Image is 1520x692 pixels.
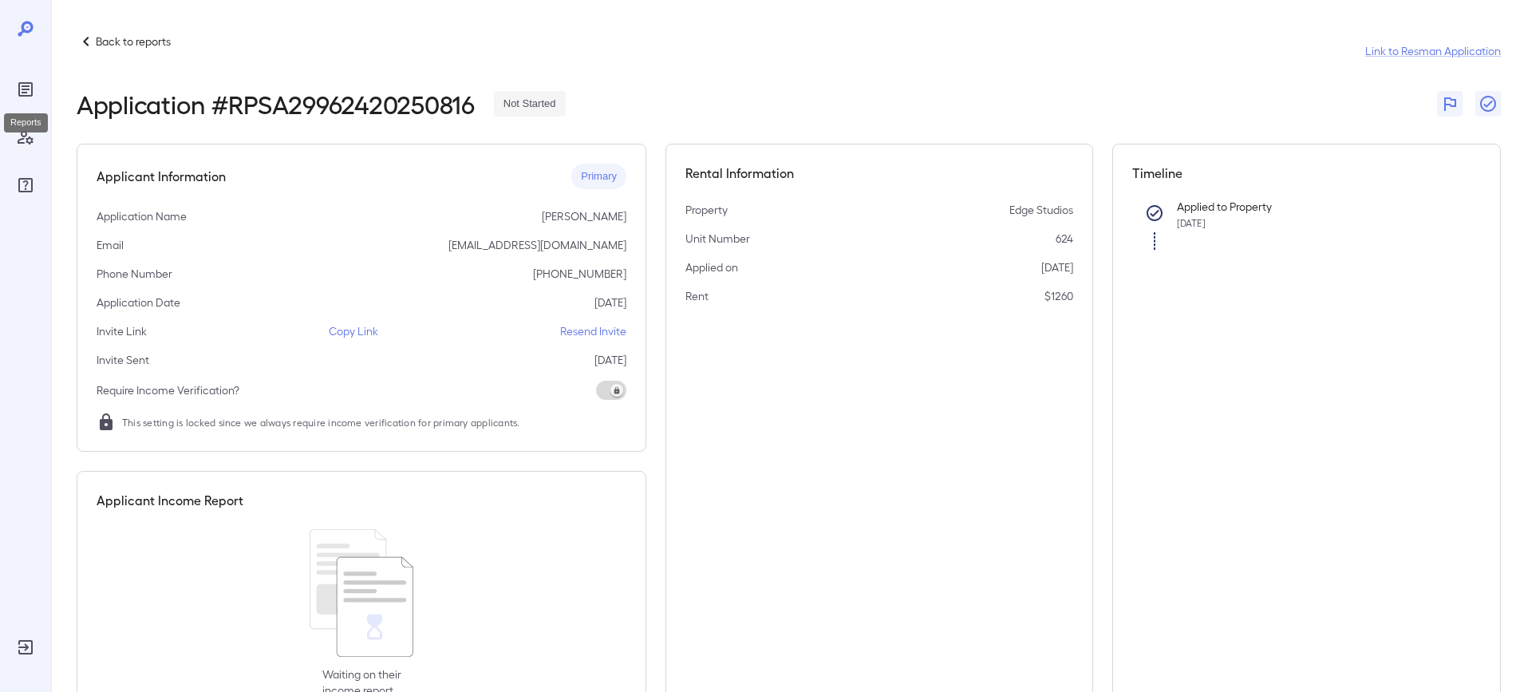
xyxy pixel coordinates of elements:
[4,113,48,132] div: Reports
[329,323,378,339] p: Copy Link
[1056,231,1073,247] p: 624
[494,97,566,112] span: Not Started
[13,125,38,150] div: Manage Users
[97,382,239,398] p: Require Income Verification?
[97,208,187,224] p: Application Name
[1009,202,1073,218] p: Edge Studios
[13,77,38,102] div: Reports
[96,34,171,49] p: Back to reports
[1177,217,1206,228] span: [DATE]
[533,266,626,282] p: [PHONE_NUMBER]
[560,323,626,339] p: Resend Invite
[1132,164,1482,183] h5: Timeline
[77,89,475,118] h2: Application # RPSA29962420250816
[1041,259,1073,275] p: [DATE]
[685,259,738,275] p: Applied on
[97,167,226,186] h5: Applicant Information
[97,323,147,339] p: Invite Link
[97,266,172,282] p: Phone Number
[97,295,180,310] p: Application Date
[685,202,728,218] p: Property
[13,172,38,198] div: FAQ
[1365,43,1501,59] a: Link to Resman Application
[97,237,124,253] p: Email
[685,164,1073,183] h5: Rental Information
[97,491,243,510] h5: Applicant Income Report
[594,295,626,310] p: [DATE]
[685,288,709,304] p: Rent
[685,231,750,247] p: Unit Number
[122,414,520,430] span: This setting is locked since we always require income verification for primary applicants.
[1475,91,1501,117] button: Close Report
[448,237,626,253] p: [EMAIL_ADDRESS][DOMAIN_NAME]
[13,635,38,660] div: Log Out
[1177,199,1456,215] p: Applied to Property
[1044,288,1073,304] p: $1260
[571,169,626,184] span: Primary
[1437,91,1463,117] button: Flag Report
[542,208,626,224] p: [PERSON_NAME]
[97,352,149,368] p: Invite Sent
[594,352,626,368] p: [DATE]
